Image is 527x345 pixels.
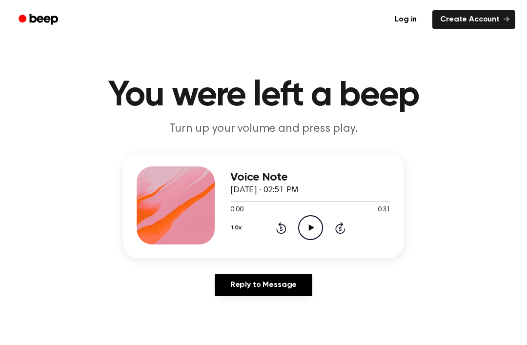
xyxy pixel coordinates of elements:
span: [DATE] · 02:51 PM [230,186,299,195]
h3: Voice Note [230,171,390,184]
a: Reply to Message [215,274,312,296]
a: Create Account [432,10,515,29]
a: Beep [12,10,67,29]
h1: You were left a beep [14,78,513,113]
button: 1.0x [230,220,245,236]
p: Turn up your volume and press play. [76,121,451,137]
span: 0:00 [230,205,243,215]
a: Log in [385,8,426,31]
span: 0:31 [378,205,390,215]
